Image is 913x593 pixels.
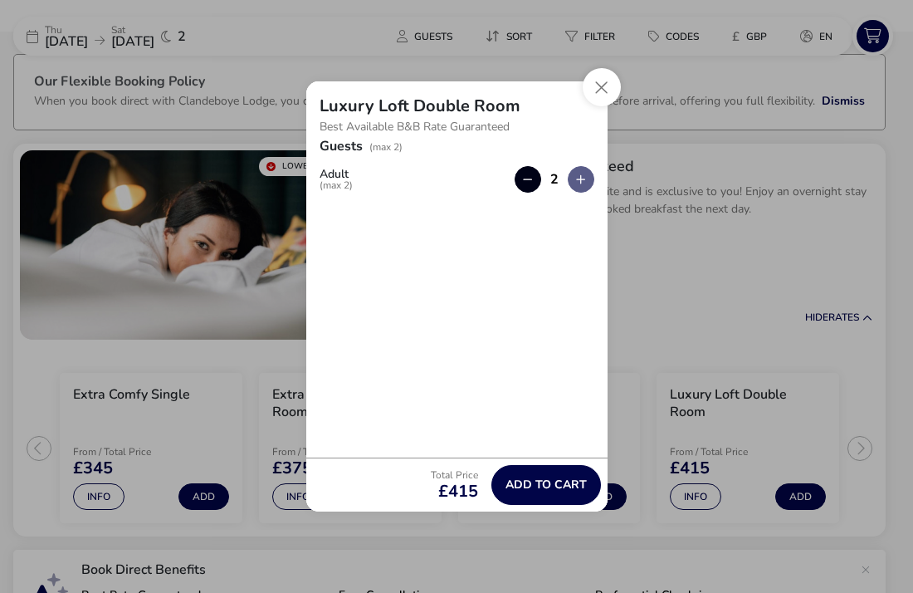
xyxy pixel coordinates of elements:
h2: Luxury Loft Double Room [320,95,520,117]
span: £415 [431,483,478,500]
label: Adult [320,169,366,190]
span: (max 2) [369,140,403,154]
p: Best Available B&B Rate Guaranteed [320,115,594,140]
button: Close [583,68,621,106]
button: Add to cart [491,465,601,505]
span: Add to cart [505,478,587,491]
h2: Guests [320,137,363,175]
span: (max 2) [320,180,353,190]
p: Total Price [431,470,478,480]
